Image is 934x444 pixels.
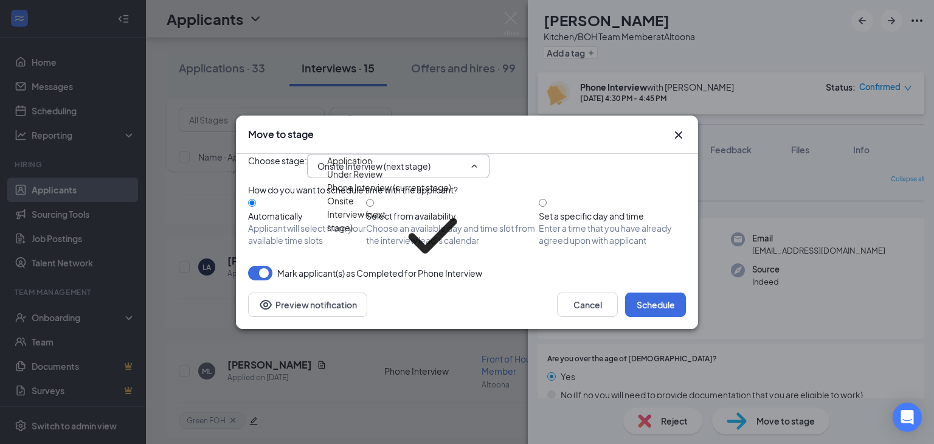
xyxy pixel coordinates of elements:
[671,128,686,142] button: Close
[557,293,618,317] button: Cancel
[327,154,372,167] div: Application
[391,194,474,277] svg: Checkmark
[327,167,382,181] div: Under Review
[539,222,686,246] span: Enter a time that you have already agreed upon with applicant
[671,128,686,142] svg: Cross
[248,210,366,222] div: Automatically
[327,181,451,194] div: Phone Interview (current stage)
[248,222,366,246] span: Applicant will select from your available time slots
[248,128,314,141] h3: Move to stage
[248,293,367,317] button: Preview notificationEye
[327,194,391,277] div: Onsite Interview (next stage)
[539,210,686,222] div: Set a specific day and time
[248,183,686,196] div: How do you want to schedule time with the applicant?
[893,403,922,432] div: Open Intercom Messenger
[248,154,307,178] span: Choose stage :
[277,266,482,280] span: Mark applicant(s) as Completed for Phone Interview
[625,293,686,317] button: Schedule
[258,297,273,312] svg: Eye
[327,277,375,291] div: Offer Letter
